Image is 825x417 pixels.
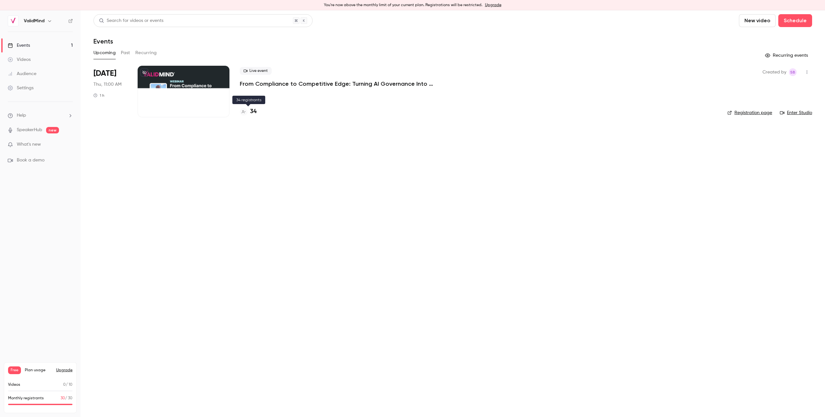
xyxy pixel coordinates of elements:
[250,107,257,116] h4: 34
[93,81,121,88] span: Thu, 11:00 AM
[8,56,31,63] div: Videos
[121,48,130,58] button: Past
[8,42,30,49] div: Events
[61,396,65,400] span: 30
[135,48,157,58] button: Recurring
[17,157,44,164] span: Book a demo
[63,383,66,387] span: 0
[8,382,20,388] p: Videos
[240,67,272,75] span: Live event
[790,68,795,76] span: SB
[93,37,113,45] h1: Events
[93,68,116,79] span: [DATE]
[63,382,73,388] p: / 10
[240,80,433,88] a: From Compliance to Competitive Edge: Turning AI Governance Into Business Value
[93,66,127,117] div: Sep 4 Thu, 11:00 AM (America/Toronto)
[240,107,257,116] a: 34
[8,395,44,401] p: Monthly registrants
[56,368,73,373] button: Upgrade
[17,112,26,119] span: Help
[789,68,797,76] span: Sarena Brown
[46,127,59,133] span: new
[93,48,116,58] button: Upcoming
[762,68,786,76] span: Created by
[93,93,104,98] div: 1 h
[780,110,812,116] a: Enter Studio
[17,141,41,148] span: What's new
[8,366,21,374] span: Free
[8,112,73,119] li: help-dropdown-opener
[99,17,163,24] div: Search for videos or events
[762,50,812,61] button: Recurring events
[8,71,36,77] div: Audience
[778,14,812,27] button: Schedule
[8,85,34,91] div: Settings
[8,16,18,26] img: ValidMind
[25,368,52,373] span: Plan usage
[61,395,73,401] p: / 30
[485,3,501,8] a: Upgrade
[17,127,42,133] a: SpeakerHub
[24,18,44,24] h6: ValidMind
[739,14,776,27] button: New video
[727,110,772,116] a: Registration page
